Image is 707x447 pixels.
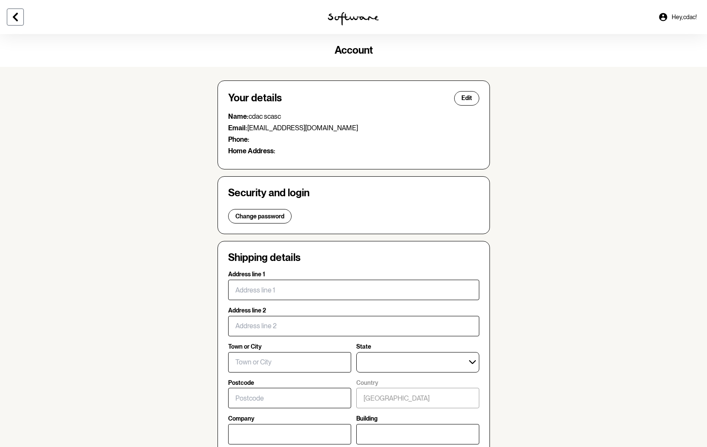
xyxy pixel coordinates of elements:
[454,91,479,106] button: Edit
[672,14,697,21] span: Hey, cdac !
[228,124,247,132] strong: Email:
[228,415,255,422] p: Company
[228,112,249,120] strong: Name:
[235,213,284,220] span: Change password
[228,280,479,300] input: Address line 1
[228,124,479,132] p: [EMAIL_ADDRESS][DOMAIN_NAME]
[228,135,249,143] strong: Phone:
[228,112,479,120] p: cdac scasc
[228,352,351,372] input: Town or City
[228,343,262,350] p: Town or City
[228,252,301,264] h4: Shipping details
[228,187,479,199] h4: Security and login
[228,147,275,155] strong: Home Address:
[228,209,292,223] button: Change password
[335,44,373,56] span: Account
[356,415,378,422] p: Building
[461,95,472,102] span: Edit
[228,388,351,408] input: Postcode
[653,7,702,27] a: Hey,cdac!
[356,343,371,350] p: State
[228,316,479,336] input: Address line 2
[356,379,378,387] p: Country
[228,92,282,104] h4: Your details
[228,379,254,387] p: Postcode
[228,307,266,314] p: Address line 2
[228,271,265,278] p: Address line 1
[328,12,379,26] img: software logo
